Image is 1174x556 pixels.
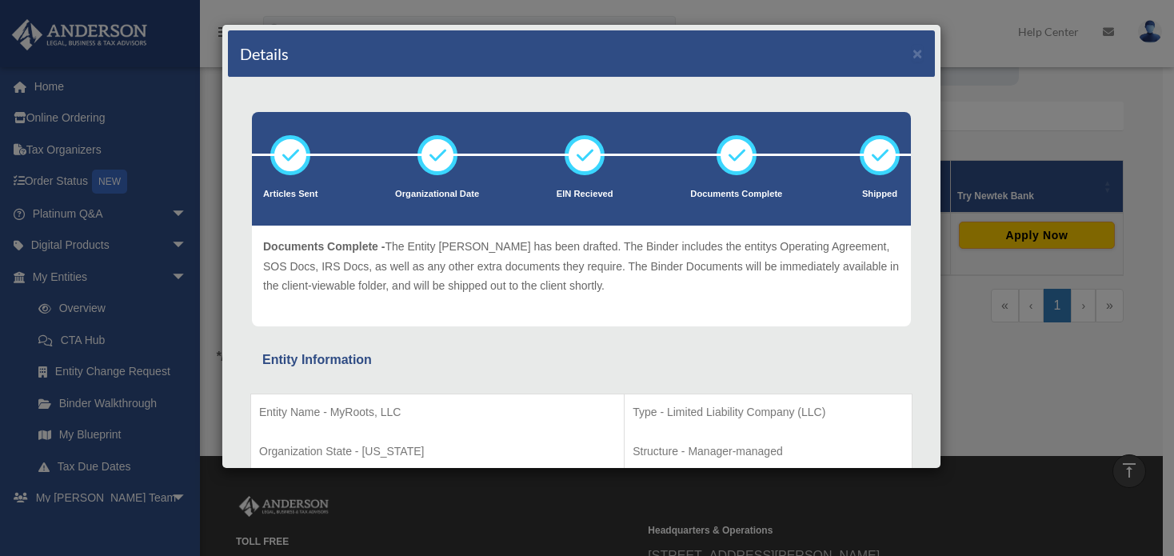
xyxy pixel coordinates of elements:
p: Organization State - [US_STATE] [259,442,616,462]
p: Structure - Manager-managed [633,442,904,462]
button: × [912,45,923,62]
p: EIN Recieved [557,186,613,202]
p: Documents Complete [690,186,782,202]
h4: Details [240,42,289,65]
p: The Entity [PERSON_NAME] has been drafted. The Binder includes the entitys Operating Agreement, S... [263,237,900,296]
p: Organizational Date [395,186,479,202]
div: Entity Information [262,349,900,371]
span: Documents Complete - [263,240,385,253]
p: Type - Limited Liability Company (LLC) [633,402,904,422]
p: Entity Name - MyRoots, LLC [259,402,616,422]
p: Articles Sent [263,186,317,202]
p: Shipped [860,186,900,202]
